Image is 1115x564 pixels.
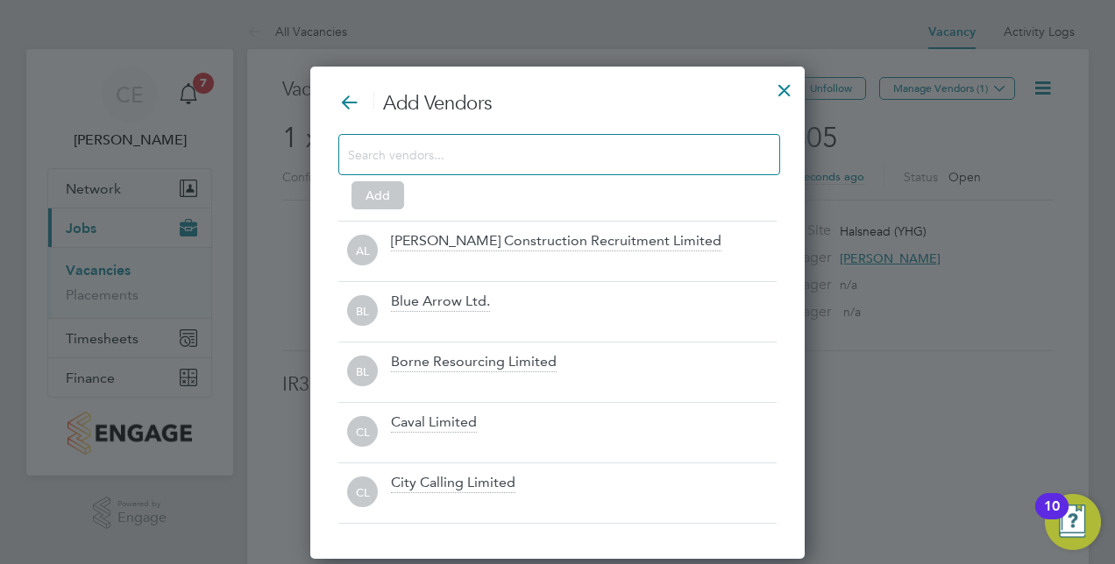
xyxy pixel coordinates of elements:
[391,293,490,312] div: Blue Arrow Ltd.
[348,143,742,166] input: Search vendors...
[1044,506,1060,529] div: 10
[391,232,721,251] div: [PERSON_NAME] Construction Recruitment Limited
[391,474,515,493] div: City Calling Limited
[338,91,777,116] h3: Add Vendors
[347,356,378,387] span: BL
[347,296,378,327] span: BL
[391,353,557,372] div: Borne Resourcing Limited
[352,181,404,209] button: Add
[347,236,378,266] span: AL
[1045,494,1101,550] button: Open Resource Center, 10 new notifications
[347,417,378,448] span: CL
[347,477,378,508] span: CL
[391,413,477,433] div: Caval Limited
